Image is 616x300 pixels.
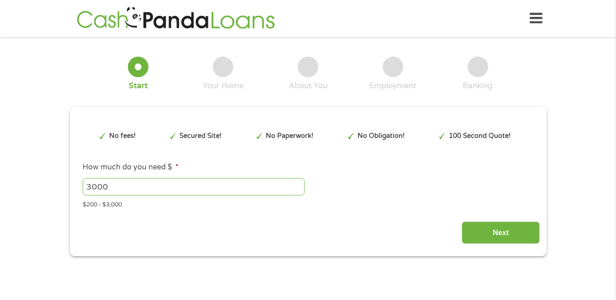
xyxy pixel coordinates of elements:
[109,131,136,141] p: No fees!
[179,131,221,141] p: Secured Site!
[358,131,405,141] p: No Obligation!
[203,81,244,91] div: Your Home
[289,81,327,91] div: About You
[463,81,493,91] div: Banking
[129,81,148,91] div: Start
[369,81,416,91] div: Employment
[449,131,511,141] p: 100 Second Quote!
[83,197,533,210] div: $200 - $3,000
[462,221,540,244] input: Next
[83,163,179,172] label: How much do you need $
[74,5,278,32] img: GetLoanNow Logo
[266,131,313,141] p: No Paperwork!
